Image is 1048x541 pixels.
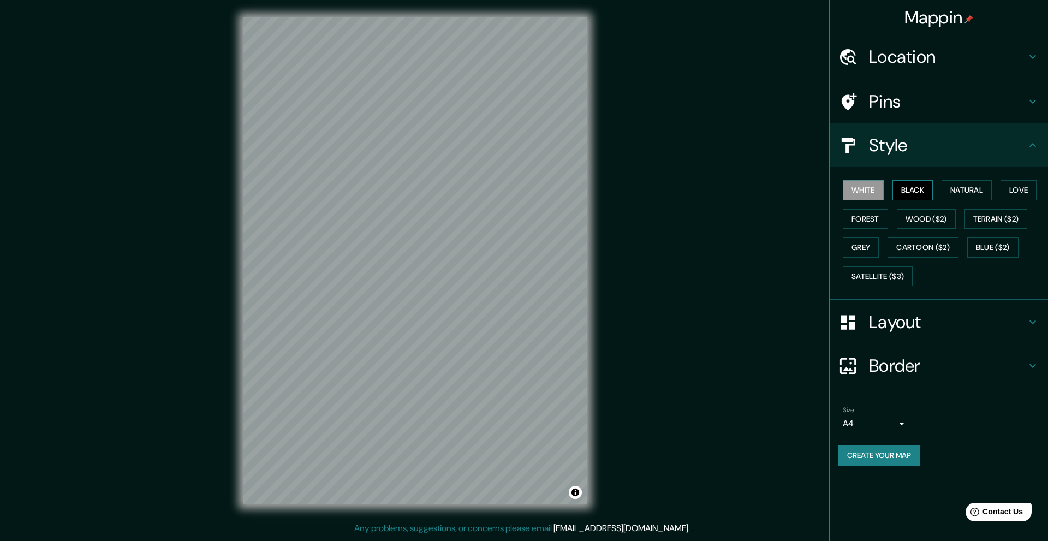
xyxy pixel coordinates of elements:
[830,300,1048,344] div: Layout
[838,445,920,466] button: Create your map
[843,266,913,287] button: Satellite ($3)
[904,7,974,28] h4: Mappin
[869,134,1026,156] h4: Style
[843,237,879,258] button: Grey
[843,415,908,432] div: A4
[830,35,1048,79] div: Location
[888,237,958,258] button: Cartoon ($2)
[892,180,933,200] button: Black
[967,237,1019,258] button: Blue ($2)
[830,344,1048,388] div: Border
[830,80,1048,123] div: Pins
[942,180,992,200] button: Natural
[843,209,888,229] button: Forest
[243,17,587,504] canvas: Map
[569,486,582,499] button: Toggle attribution
[964,209,1028,229] button: Terrain ($2)
[830,123,1048,167] div: Style
[951,498,1036,529] iframe: Help widget launcher
[964,15,973,23] img: pin-icon.png
[553,522,688,534] a: [EMAIL_ADDRESS][DOMAIN_NAME]
[354,522,690,535] p: Any problems, suggestions, or concerns please email .
[869,46,1026,68] h4: Location
[843,180,884,200] button: White
[692,522,694,535] div: .
[869,311,1026,333] h4: Layout
[869,355,1026,377] h4: Border
[1001,180,1037,200] button: Love
[869,91,1026,112] h4: Pins
[843,406,854,415] label: Size
[690,522,692,535] div: .
[897,209,956,229] button: Wood ($2)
